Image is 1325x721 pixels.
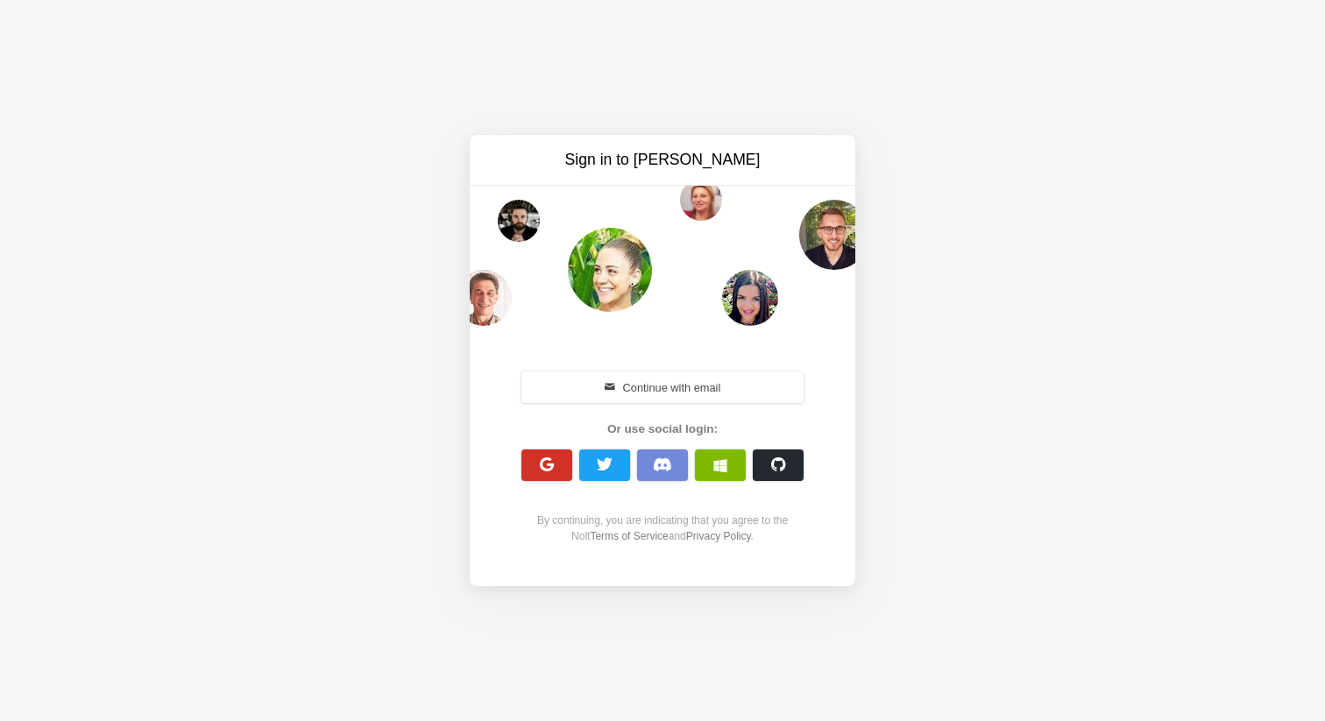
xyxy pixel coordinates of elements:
[686,530,751,542] a: Privacy Policy
[515,149,810,171] h3: Sign in to [PERSON_NAME]
[512,421,813,438] div: Or use social login:
[521,371,804,403] button: Continue with email
[512,512,813,544] div: By continuing, you are indicating that you agree to the Nolt and .
[590,530,668,542] a: Terms of Service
